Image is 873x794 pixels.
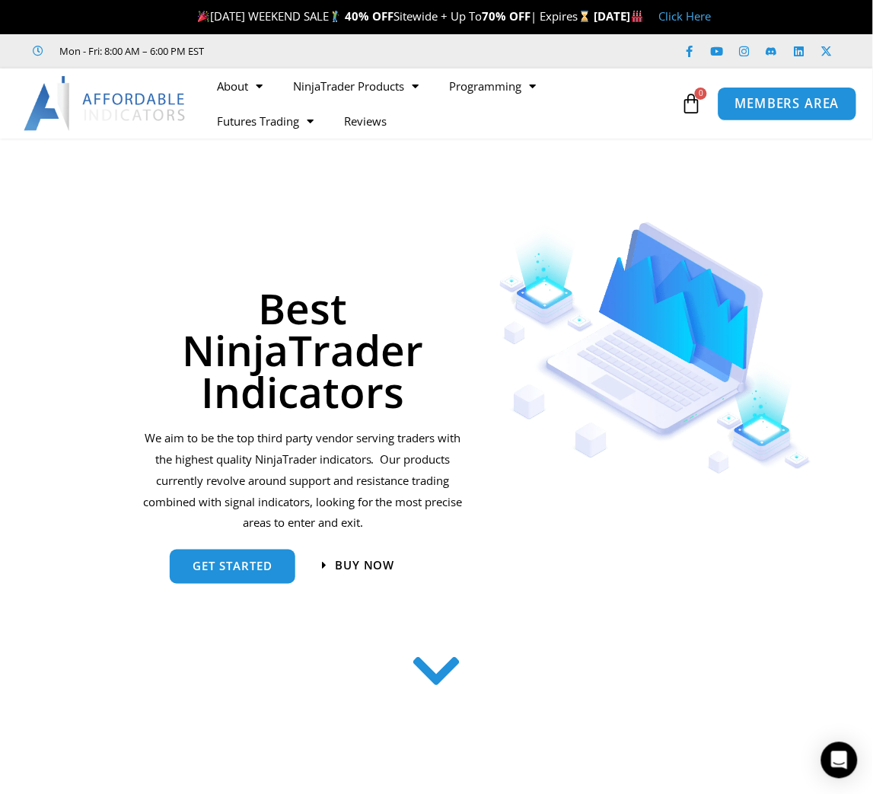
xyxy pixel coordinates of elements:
a: Buy now [322,560,395,572]
a: Futures Trading [202,104,329,139]
div: Open Intercom Messenger [821,742,858,779]
a: get started [170,550,295,584]
img: 🏭 [632,11,643,22]
a: Click Here [659,8,712,24]
img: ⌛ [579,11,591,22]
span: get started [193,561,272,572]
nav: Menu [202,69,677,139]
span: Mon - Fri: 8:00 AM – 6:00 PM EST [56,42,205,60]
img: LogoAI | Affordable Indicators – NinjaTrader [24,76,187,131]
span: 0 [695,88,707,100]
a: Programming [434,69,551,104]
span: [DATE] WEEKEND SALE Sitewide + Up To | Expires [194,8,594,24]
strong: [DATE] [594,8,644,24]
span: MEMBERS AREA [735,97,840,110]
img: Indicators 1 | Affordable Indicators – NinjaTrader [499,222,812,474]
a: About [202,69,278,104]
img: 🏌️‍♂️ [330,11,341,22]
strong: 40% OFF [346,8,394,24]
span: Buy now [335,560,395,572]
strong: 70% OFF [483,8,531,24]
p: We aim to be the top third party vendor serving traders with the highest quality NinjaTrader indi... [141,428,465,534]
a: 0 [658,81,725,126]
iframe: Customer reviews powered by Trustpilot [226,43,454,59]
a: MEMBERS AREA [718,86,857,120]
a: NinjaTrader Products [278,69,434,104]
h1: Best NinjaTrader Indicators [141,287,465,413]
a: Reviews [329,104,402,139]
img: 🎉 [198,11,209,22]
